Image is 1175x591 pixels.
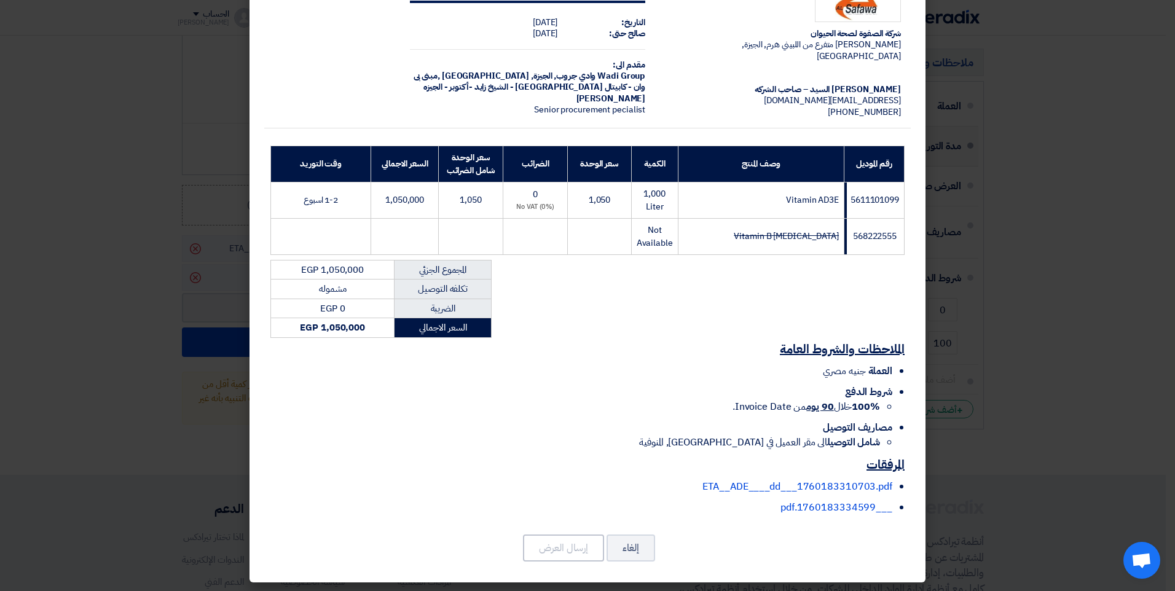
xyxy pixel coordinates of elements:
span: الجيزة, [GEOGRAPHIC_DATA] ,مبنى بى وان - كابيتال [GEOGRAPHIC_DATA] - الشيخ زايد -أكتوبر - الجيزه [414,69,646,93]
div: (0%) No VAT [508,202,562,213]
span: 1,050,000 [385,194,424,206]
th: الكمية [631,146,678,182]
span: Senior procurement pecialist [534,103,645,116]
strong: EGP 1,050,000 [300,321,365,334]
span: جنيه مصري [823,364,865,378]
span: Not Available [637,224,673,249]
span: 1,000 Liter [643,187,666,213]
strike: Vitamin B [MEDICAL_DATA] [734,230,839,243]
strong: صالح حتى: [609,27,645,40]
span: EGP 0 [320,302,345,315]
span: العملة [868,364,892,378]
strong: 100% [852,399,880,414]
span: [PHONE_NUMBER] [828,106,901,119]
th: وقت التوريد [271,146,371,182]
span: 1-2 اسبوع [304,194,338,206]
div: شركة الصفوة لصحة الحيوان [665,28,901,39]
th: وصف المنتج [678,146,844,182]
strong: مقدم الى: [613,58,645,71]
span: مشموله [319,282,346,295]
th: الضرائب [503,146,568,182]
th: سعر الوحدة شامل الضرائب [439,146,503,182]
td: 5611101099 [844,182,904,218]
button: إلغاء [607,534,655,562]
u: المرفقات [867,455,905,474]
th: السعر الاجمالي [371,146,439,182]
th: سعر الوحدة [568,146,631,182]
span: Vitamin AD3E [786,194,839,206]
a: ETA__ADE____dd___1760183310703.pdf [702,479,892,494]
span: [DATE] [533,27,557,40]
span: Wadi Group وادي جروب, [554,69,645,82]
span: 1,050 [460,194,482,206]
td: تكلفه التوصيل [395,280,492,299]
th: رقم الموديل [844,146,904,182]
li: الى مقر العميل في [GEOGRAPHIC_DATA], المنوفية [270,435,880,450]
td: 568222555 [844,218,904,254]
span: 0 [533,188,538,201]
button: إرسال العرض [523,534,604,562]
span: [PERSON_NAME] متفرع من اللبيني هرم, الجيزة, [GEOGRAPHIC_DATA] [742,38,901,62]
u: 90 يوم [806,399,833,414]
span: 1,050 [589,194,611,206]
td: السعر الاجمالي [395,318,492,338]
div: [PERSON_NAME] السيد – صاحب الشركه [665,84,901,95]
strong: شامل التوصيل [827,435,880,450]
div: Open chat [1123,542,1160,579]
u: الملاحظات والشروط العامة [780,340,905,358]
td: الضريبة [395,299,492,318]
span: شروط الدفع [845,385,892,399]
span: [DATE] [533,16,557,29]
span: مصاريف التوصيل [823,420,892,435]
strong: التاريخ: [621,16,645,29]
td: المجموع الجزئي [395,260,492,280]
span: [PERSON_NAME] [576,92,646,105]
td: EGP 1,050,000 [271,260,395,280]
span: [EMAIL_ADDRESS][DOMAIN_NAME] [764,94,901,107]
span: خلال من Invoice Date. [733,399,880,414]
a: ___1760183334599.pdf [780,500,892,515]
